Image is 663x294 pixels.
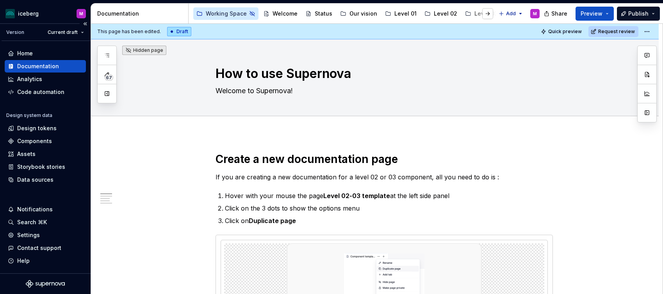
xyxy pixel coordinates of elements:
[5,174,86,186] a: Data sources
[421,7,460,20] a: Level 02
[617,7,660,21] button: Publish
[506,11,516,17] span: Add
[18,10,39,18] div: iceberg
[337,7,380,20] a: Our vision
[540,7,572,21] button: Share
[5,161,86,173] a: Storybook stories
[206,10,247,18] div: Working Space
[462,7,501,20] a: Level 03
[17,163,65,171] div: Storybook stories
[5,122,86,135] a: Design tokens
[5,73,86,85] a: Analytics
[6,112,52,119] div: Design system data
[193,7,258,20] a: Working Space
[44,27,87,38] button: Current draft
[193,6,495,21] div: Page tree
[349,10,377,18] div: Our vision
[105,74,113,81] span: 67
[628,10,649,18] span: Publish
[17,88,64,96] div: Code automation
[496,8,526,19] button: Add
[125,47,163,53] div: Hidden page
[394,10,417,18] div: Level 01
[5,255,86,267] button: Help
[6,29,24,35] div: Version
[216,152,553,166] h1: Create a new documentation page
[5,242,86,254] button: Contact support
[17,50,33,57] div: Home
[533,11,537,17] div: M
[5,47,86,60] a: Home
[17,176,53,184] div: Data sources
[5,135,86,147] a: Components
[17,218,47,226] div: Search ⌘K
[5,60,86,73] a: Documentation
[97,28,161,35] span: This page has been edited.
[382,7,420,20] a: Level 01
[17,124,57,132] div: Design tokens
[17,137,52,145] div: Components
[260,7,301,20] a: Welcome
[167,27,191,36] div: Draft
[5,148,86,160] a: Assets
[97,10,185,18] div: Documentation
[17,62,59,70] div: Documentation
[598,28,635,35] span: Request review
[273,10,298,18] div: Welcome
[214,64,551,83] textarea: How to use Supernova
[323,192,390,200] strong: Level 02-03 template
[434,10,457,18] div: Level 02
[17,257,30,265] div: Help
[5,86,86,98] a: Code automation
[315,10,332,18] div: Status
[576,7,614,21] button: Preview
[17,231,40,239] div: Settings
[302,7,335,20] a: Status
[80,18,91,29] button: Collapse sidebar
[225,204,553,213] p: Click on the 3 dots to show the options menu
[588,26,638,37] button: Request review
[581,10,602,18] span: Preview
[214,85,551,97] textarea: Welcome to Supernova!
[249,217,296,225] strong: Duplicate page
[548,28,582,35] span: Quick preview
[79,11,83,17] div: M
[5,229,86,241] a: Settings
[216,172,553,182] p: If you are creating a new documentation for a level 02 or 03 component, all you need to do is :
[26,280,65,288] svg: Supernova Logo
[17,150,36,158] div: Assets
[17,75,42,83] div: Analytics
[225,216,553,225] p: Click on
[17,244,61,252] div: Contact support
[5,9,15,18] img: 418c6d47-6da6-4103-8b13-b5999f8989a1.png
[5,203,86,216] button: Notifications
[538,26,585,37] button: Quick preview
[551,10,567,18] span: Share
[48,29,78,35] span: Current draft
[5,216,86,228] button: Search ⌘K
[17,205,53,213] div: Notifications
[225,191,553,200] p: Hover with your mouse the page at the left side panel
[2,5,89,22] button: icebergM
